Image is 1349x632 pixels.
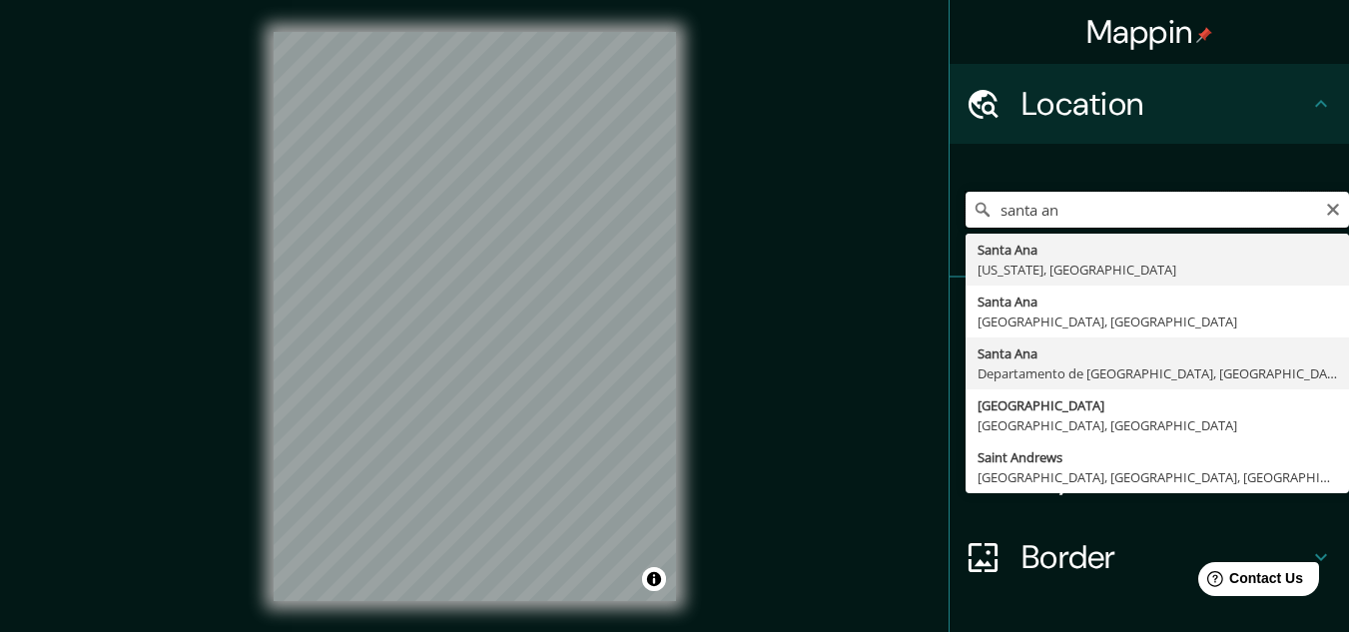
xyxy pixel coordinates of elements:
div: [GEOGRAPHIC_DATA] [978,395,1337,415]
h4: Border [1021,537,1309,577]
iframe: Help widget launcher [1171,554,1327,610]
div: Pins [950,278,1349,357]
div: [GEOGRAPHIC_DATA], [GEOGRAPHIC_DATA] [978,312,1337,331]
div: Santa Ana [978,240,1337,260]
div: Saint Andrews [978,447,1337,467]
button: Toggle attribution [642,567,666,591]
h4: Mappin [1086,12,1213,52]
div: Layout [950,437,1349,517]
div: Style [950,357,1349,437]
button: Clear [1325,199,1341,218]
input: Pick your city or area [966,192,1349,228]
h4: Layout [1021,457,1309,497]
div: [US_STATE], [GEOGRAPHIC_DATA] [978,260,1337,280]
div: [GEOGRAPHIC_DATA], [GEOGRAPHIC_DATA], [GEOGRAPHIC_DATA] [978,467,1337,487]
canvas: Map [274,32,676,601]
div: Santa Ana [978,292,1337,312]
img: pin-icon.png [1196,27,1212,43]
div: Border [950,517,1349,597]
div: Location [950,64,1349,144]
div: [GEOGRAPHIC_DATA], [GEOGRAPHIC_DATA] [978,415,1337,435]
h4: Location [1021,84,1309,124]
div: Departamento de [GEOGRAPHIC_DATA], [GEOGRAPHIC_DATA] [978,363,1337,383]
div: Santa Ana [978,343,1337,363]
